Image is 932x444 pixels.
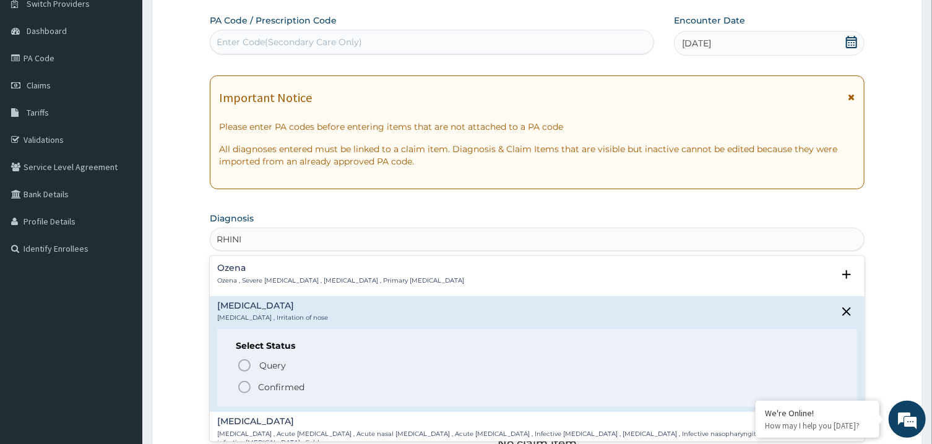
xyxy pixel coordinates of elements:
div: We're Online! [765,408,870,419]
textarea: Type your message and hit 'Enter' [6,305,236,348]
h4: [MEDICAL_DATA] [217,417,832,426]
span: Claims [27,80,51,91]
div: Minimize live chat window [203,6,233,36]
label: Encounter Date [674,14,745,27]
p: Confirmed [258,381,304,393]
i: status option query [237,358,252,373]
h6: Select Status [236,341,838,351]
p: Please enter PA codes before entering items that are not attached to a PA code [219,121,855,133]
div: Enter Code(Secondary Care Only) [217,36,362,48]
p: All diagnoses entered must be linked to a claim item. Diagnosis & Claim Items that are visible bu... [219,143,855,168]
h4: Ozena [217,263,464,273]
h4: [MEDICAL_DATA] [217,301,328,310]
h1: Important Notice [219,91,312,105]
i: status option filled [237,380,252,395]
label: Diagnosis [210,212,254,224]
p: Ozena , Severe [MEDICAL_DATA] , [MEDICAL_DATA] , Primary [MEDICAL_DATA] [217,276,464,285]
span: [DATE] [682,37,711,49]
span: Query [259,359,286,372]
div: Chat with us now [64,69,208,85]
i: open select status [839,267,854,282]
i: close select status [839,304,854,319]
span: We're online! [72,139,171,264]
span: Tariffs [27,107,49,118]
p: [MEDICAL_DATA] , Irritation of nose [217,314,328,322]
img: d_794563401_company_1708531726252_794563401 [23,62,50,93]
span: Dashboard [27,25,67,36]
label: PA Code / Prescription Code [210,14,337,27]
p: How may I help you today? [765,421,870,431]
